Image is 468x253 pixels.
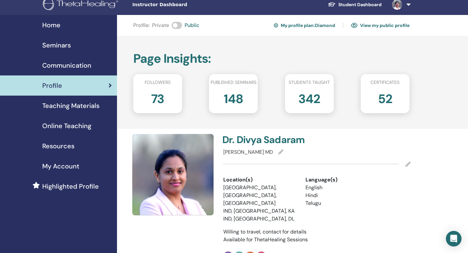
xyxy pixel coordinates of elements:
h2: 52 [378,88,392,107]
li: Telugu [305,199,378,207]
span: Instructor Dashboard [132,1,230,8]
img: default.jpg [132,134,214,215]
span: Communication [42,60,91,70]
span: Online Teaching [42,121,91,131]
div: Open Intercom Messenger [446,231,461,246]
span: Private [152,21,169,29]
a: My profile plan:Diamond [274,20,335,31]
span: [PERSON_NAME] MD [223,149,273,155]
span: Available for ThetaHealing Sessions [223,236,308,243]
a: View my public profile [351,20,409,31]
h4: Dr. Divya Sadaram [222,134,313,146]
li: IND, [GEOGRAPHIC_DATA], KA [223,207,296,215]
h2: 73 [151,88,164,107]
span: Home [42,20,60,30]
span: Resources [42,141,74,151]
h2: 342 [298,88,320,107]
span: Followers [145,79,171,86]
span: Profile : [133,21,149,29]
span: Location(s) [223,176,253,184]
h2: Page Insights : [133,51,409,66]
span: Seminars [42,40,71,50]
img: eye.svg [351,22,357,28]
span: Profile [42,81,62,90]
span: Highlighted Profile [42,181,99,191]
span: Published seminars [211,79,256,86]
span: My Account [42,161,79,171]
span: Willing to travel, contact for details [223,228,306,235]
li: [GEOGRAPHIC_DATA], [GEOGRAPHIC_DATA], [GEOGRAPHIC_DATA] [223,184,296,207]
img: cog.svg [274,22,278,29]
span: Students taught [289,79,330,86]
span: Teaching Materials [42,101,99,111]
span: Certificates [370,79,399,86]
span: Public [185,21,199,29]
img: graduation-cap-white.svg [328,2,336,7]
h2: 148 [224,88,243,107]
li: Hindi [305,192,378,199]
div: Language(s) [305,176,378,184]
li: English [305,184,378,192]
li: IND, [GEOGRAPHIC_DATA], DL [223,215,296,223]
